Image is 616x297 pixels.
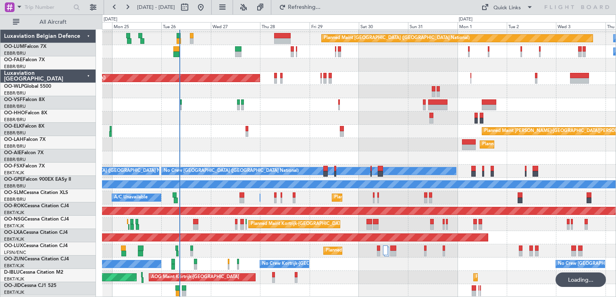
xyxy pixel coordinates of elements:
div: Mon 25 [112,22,161,29]
span: OO-WLP [4,84,24,89]
span: Refreshing... [287,4,321,10]
a: OO-FSXFalcon 7X [4,164,45,169]
a: OO-JIDCessna CJ1 525 [4,283,56,288]
span: OO-ROK [4,204,24,208]
span: OO-NSG [4,217,24,222]
span: OO-FSX [4,164,23,169]
div: Planned Maint [GEOGRAPHIC_DATA] ([GEOGRAPHIC_DATA] National) [324,32,470,44]
div: No Crew [GEOGRAPHIC_DATA] ([GEOGRAPHIC_DATA] National) [164,165,299,177]
a: EBBR/BRU [4,183,26,189]
a: EBKT/KJK [4,210,24,216]
span: OO-LAH [4,137,23,142]
a: EBBR/BRU [4,196,26,202]
a: EBBR/BRU [4,103,26,109]
div: Planned Maint [GEOGRAPHIC_DATA] ([GEOGRAPHIC_DATA]) [482,138,609,151]
a: EBBR/BRU [4,90,26,96]
div: Mon 1 [458,22,507,29]
a: EBKT/KJK [4,236,24,242]
span: OO-LUM [4,44,24,49]
a: OO-VSFFalcon 8X [4,97,45,102]
span: OO-GPE [4,177,23,182]
a: OO-FAEFalcon 7X [4,58,45,62]
div: Planned Maint Kortrijk-[GEOGRAPHIC_DATA] [476,271,570,283]
div: Planned Maint Kortrijk-[GEOGRAPHIC_DATA] [334,192,428,204]
div: [DATE] [104,16,117,23]
button: Refreshing... [275,1,324,14]
span: OO-ELK [4,124,22,129]
a: EBKT/KJK [4,289,24,295]
div: AOG Maint Kortrijk-[GEOGRAPHIC_DATA] [151,271,239,283]
a: OO-GPEFalcon 900EX EASy II [4,177,71,182]
a: EBBR/BRU [4,64,26,70]
button: Quick Links [477,1,537,14]
span: OO-HHO [4,111,25,115]
a: EBBR/BRU [4,117,26,123]
a: OO-LUMFalcon 7X [4,44,46,49]
div: A/C Unavailable [114,192,148,204]
span: D-IBLU [4,270,20,275]
a: LFSN/ENC [4,250,26,256]
div: Wed 27 [211,22,260,29]
a: EBKT/KJK [4,263,24,269]
span: OO-LUX [4,243,23,248]
span: OO-AIE [4,151,21,155]
input: Trip Number [25,1,71,13]
a: OO-ROKCessna Citation CJ4 [4,204,69,208]
div: Sun 31 [408,22,457,29]
a: OO-LXACessna Citation CJ4 [4,230,68,235]
span: OO-LXA [4,230,23,235]
a: EBKT/KJK [4,223,24,229]
a: D-IBLUCessna Citation M2 [4,270,63,275]
a: OO-SLMCessna Citation XLS [4,190,68,195]
span: OO-SLM [4,190,23,195]
a: EBBR/BRU [4,157,26,163]
a: EBKT/KJK [4,170,24,176]
div: Thu 28 [260,22,309,29]
span: OO-ZUN [4,257,24,262]
a: OO-LUXCessna Citation CJ4 [4,243,68,248]
div: Planned Maint Kortrijk-[GEOGRAPHIC_DATA] [326,245,420,257]
div: Fri 29 [310,22,359,29]
div: [DATE] [459,16,472,23]
a: OO-LAHFalcon 7X [4,137,46,142]
a: EBBR/BRU [4,143,26,149]
div: Sat 30 [359,22,408,29]
div: Wed 3 [556,22,605,29]
a: OO-WLPGlobal 5500 [4,84,51,89]
a: OO-AIEFalcon 7X [4,151,44,155]
div: No Crew [GEOGRAPHIC_DATA] ([GEOGRAPHIC_DATA] National) [41,165,176,177]
div: Tue 2 [507,22,556,29]
a: EBBR/BRU [4,50,26,56]
a: OO-HHOFalcon 8X [4,111,47,115]
span: All Aircraft [21,19,85,25]
button: All Aircraft [9,16,87,29]
span: [DATE] - [DATE] [137,4,175,11]
span: OO-FAE [4,58,23,62]
a: OO-NSGCessna Citation CJ4 [4,217,69,222]
a: OO-ZUNCessna Citation CJ4 [4,257,69,262]
div: No Crew Kortrijk-[GEOGRAPHIC_DATA] [262,258,345,270]
span: OO-VSF [4,97,23,102]
a: EBKT/KJK [4,276,24,282]
div: Planned Maint Kortrijk-[GEOGRAPHIC_DATA] [251,218,345,230]
a: EBBR/BRU [4,130,26,136]
div: Quick Links [493,4,521,12]
a: OO-ELKFalcon 8X [4,124,44,129]
div: Tue 26 [161,22,210,29]
div: Loading... [556,272,606,287]
span: OO-JID [4,283,21,288]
